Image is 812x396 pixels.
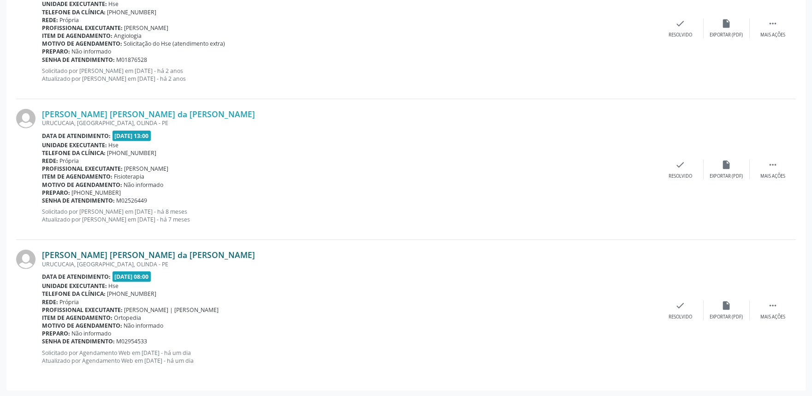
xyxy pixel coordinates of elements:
[114,32,142,40] span: Angiologia
[42,173,113,180] b: Item de agendamento:
[124,24,169,32] span: [PERSON_NAME]
[107,149,157,157] span: [PHONE_NUMBER]
[72,189,121,197] span: [PHONE_NUMBER]
[710,32,743,38] div: Exportar (PDF)
[42,322,122,330] b: Motivo de agendamento:
[669,32,692,38] div: Resolvido
[760,173,785,180] div: Mais ações
[109,141,119,149] span: Hse
[669,314,692,320] div: Resolvido
[117,197,148,204] span: M02526449
[42,349,658,365] p: Solicitado por Agendamento Web em [DATE] - há um dia Atualizado por Agendamento Web em [DATE] - h...
[42,306,123,314] b: Profissional executante:
[60,298,79,306] span: Própria
[669,173,692,180] div: Resolvido
[42,149,106,157] b: Telefone da clínica:
[42,157,58,165] b: Rede:
[114,314,142,322] span: Ortopedia
[676,18,686,29] i: check
[60,16,79,24] span: Própria
[16,109,36,128] img: img
[113,271,151,282] span: [DATE] 08:00
[42,48,70,55] b: Preparo:
[124,181,164,189] span: Não informado
[117,56,148,64] span: M01876528
[768,160,778,170] i: 
[42,290,106,298] b: Telefone da clínica:
[722,160,732,170] i: insert_drive_file
[42,24,123,32] b: Profissional executante:
[722,300,732,311] i: insert_drive_file
[124,322,164,330] span: Não informado
[42,32,113,40] b: Item de agendamento:
[42,260,658,268] div: URUCUCAIA, [GEOGRAPHIC_DATA], OLINDA - PE
[117,337,148,345] span: M02954533
[42,282,107,290] b: Unidade executante:
[42,132,111,140] b: Data de atendimento:
[42,330,70,337] b: Preparo:
[124,306,219,314] span: [PERSON_NAME] | [PERSON_NAME]
[42,56,115,64] b: Senha de atendimento:
[42,181,122,189] b: Motivo de agendamento:
[42,8,106,16] b: Telefone da clínica:
[722,18,732,29] i: insert_drive_file
[124,165,169,173] span: [PERSON_NAME]
[72,330,112,337] span: Não informado
[114,173,145,180] span: Fisioterapia
[42,109,255,119] a: [PERSON_NAME] [PERSON_NAME] da [PERSON_NAME]
[124,40,225,48] span: Solicitação do Hse (atendimento extra)
[42,119,658,127] div: URUCUCAIA, [GEOGRAPHIC_DATA], OLINDA - PE
[42,208,658,223] p: Solicitado por [PERSON_NAME] em [DATE] - há 8 meses Atualizado por [PERSON_NAME] em [DATE] - há 7...
[60,157,79,165] span: Própria
[109,282,119,290] span: Hse
[107,290,157,298] span: [PHONE_NUMBER]
[42,273,111,281] b: Data de atendimento:
[760,314,785,320] div: Mais ações
[42,16,58,24] b: Rede:
[42,189,70,197] b: Preparo:
[42,40,122,48] b: Motivo de agendamento:
[676,300,686,311] i: check
[710,314,743,320] div: Exportar (PDF)
[42,337,115,345] b: Senha de atendimento:
[42,314,113,322] b: Item de agendamento:
[768,300,778,311] i: 
[676,160,686,170] i: check
[42,298,58,306] b: Rede:
[760,32,785,38] div: Mais ações
[107,8,157,16] span: [PHONE_NUMBER]
[113,131,151,141] span: [DATE] 13:00
[768,18,778,29] i: 
[42,165,123,173] b: Profissional executante:
[42,250,255,260] a: [PERSON_NAME] [PERSON_NAME] da [PERSON_NAME]
[710,173,743,180] div: Exportar (PDF)
[16,250,36,269] img: img
[42,141,107,149] b: Unidade executante:
[72,48,112,55] span: Não informado
[42,197,115,204] b: Senha de atendimento:
[42,67,658,83] p: Solicitado por [PERSON_NAME] em [DATE] - há 2 anos Atualizado por [PERSON_NAME] em [DATE] - há 2 ...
